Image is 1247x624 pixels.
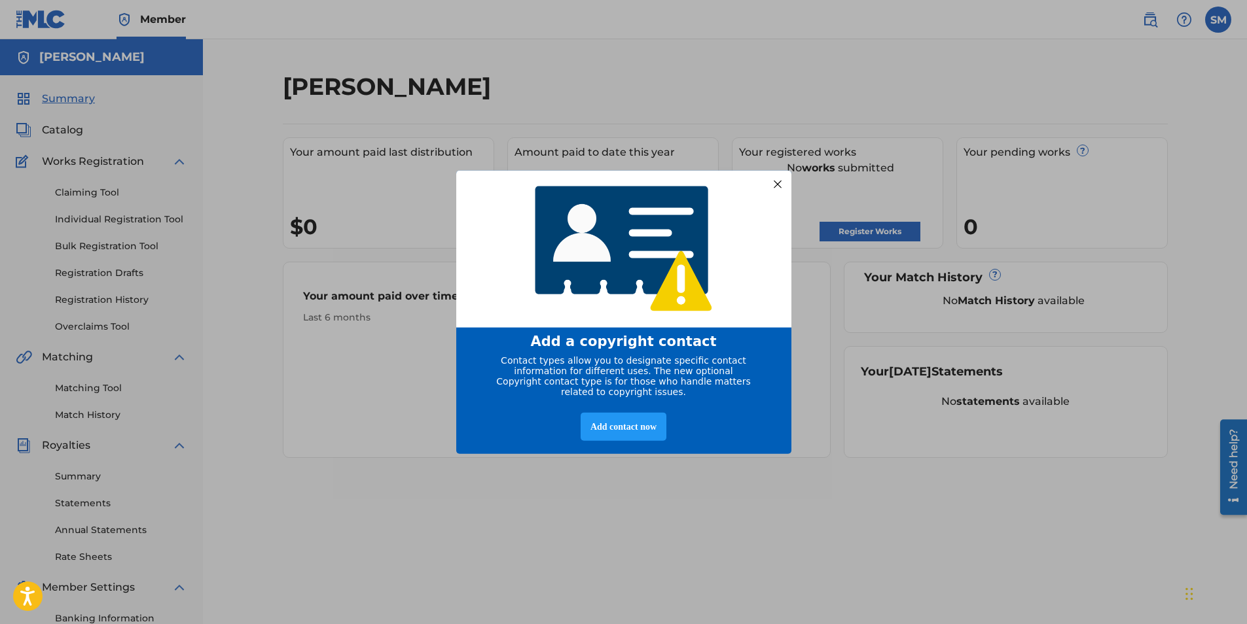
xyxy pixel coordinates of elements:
[496,355,750,396] span: Contact types allow you to designate specific contact information for different uses. The new opt...
[14,14,32,75] div: Need help?
[10,5,37,100] div: Open Resource Center
[456,171,791,454] div: entering modal
[581,412,666,440] div: Add contact now
[526,177,721,321] img: 4768233920565408.png
[473,333,775,349] div: Add a copyright contact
